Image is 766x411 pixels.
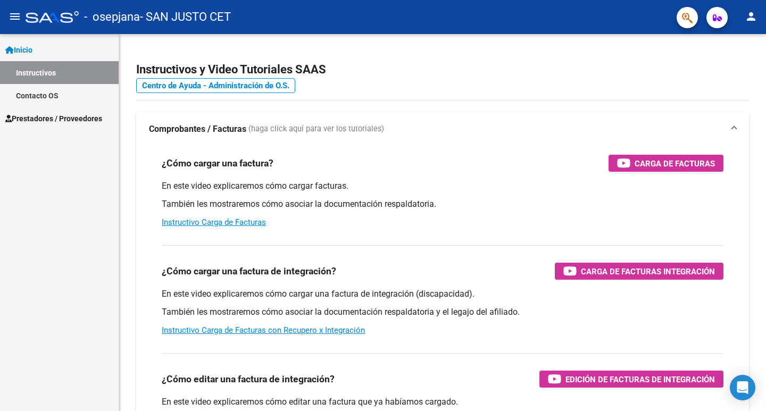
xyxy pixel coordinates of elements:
[140,5,231,29] span: - SAN JUSTO CET
[248,123,384,135] span: (haga click aquí para ver los tutoriales)
[162,306,723,318] p: También les mostraremos cómo asociar la documentación respaldatoria y el legajo del afiliado.
[745,10,757,23] mat-icon: person
[162,156,273,171] h3: ¿Cómo cargar una factura?
[609,155,723,172] button: Carga de Facturas
[5,113,102,124] span: Prestadores / Proveedores
[162,396,723,408] p: En este video explicaremos cómo editar una factura que ya habíamos cargado.
[539,371,723,388] button: Edición de Facturas de integración
[730,375,755,400] div: Open Intercom Messenger
[5,44,32,56] span: Inicio
[162,325,365,335] a: Instructivo Carga de Facturas con Recupero x Integración
[555,263,723,280] button: Carga de Facturas Integración
[162,264,336,279] h3: ¿Cómo cargar una factura de integración?
[162,372,335,387] h3: ¿Cómo editar una factura de integración?
[136,112,749,146] mat-expansion-panel-header: Comprobantes / Facturas (haga click aquí para ver los tutoriales)
[9,10,21,23] mat-icon: menu
[581,265,715,278] span: Carga de Facturas Integración
[149,123,246,135] strong: Comprobantes / Facturas
[635,157,715,170] span: Carga de Facturas
[136,60,749,80] h2: Instructivos y Video Tutoriales SAAS
[162,198,723,210] p: También les mostraremos cómo asociar la documentación respaldatoria.
[565,373,715,386] span: Edición de Facturas de integración
[162,288,723,300] p: En este video explicaremos cómo cargar una factura de integración (discapacidad).
[84,5,140,29] span: - osepjana
[136,78,295,93] a: Centro de Ayuda - Administración de O.S.
[162,180,723,192] p: En este video explicaremos cómo cargar facturas.
[162,217,266,227] a: Instructivo Carga de Facturas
